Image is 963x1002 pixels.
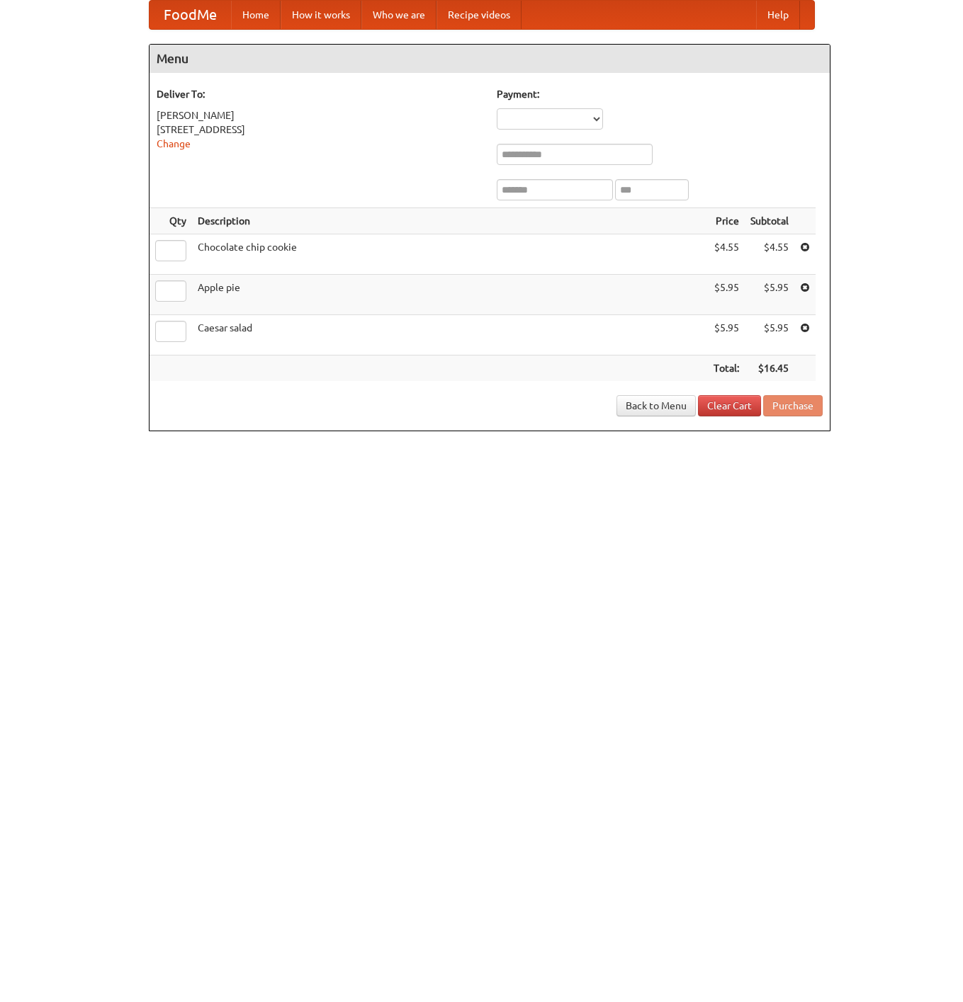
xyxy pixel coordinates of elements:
[708,315,745,355] td: $5.95
[192,315,708,355] td: Caesar salad
[192,275,708,315] td: Apple pie
[745,208,794,234] th: Subtotal
[157,138,191,149] a: Change
[157,108,483,123] div: [PERSON_NAME]
[281,1,361,29] a: How it works
[745,315,794,355] td: $5.95
[756,1,800,29] a: Help
[192,234,708,275] td: Chocolate chip cookie
[497,87,823,101] h5: Payment:
[708,234,745,275] td: $4.55
[150,208,192,234] th: Qty
[157,87,483,101] h5: Deliver To:
[192,208,708,234] th: Description
[616,395,696,416] a: Back to Menu
[708,355,745,382] th: Total:
[231,1,281,29] a: Home
[157,123,483,137] div: [STREET_ADDRESS]
[708,275,745,315] td: $5.95
[745,355,794,382] th: $16.45
[745,234,794,275] td: $4.55
[763,395,823,416] button: Purchase
[708,208,745,234] th: Price
[437,1,522,29] a: Recipe videos
[745,275,794,315] td: $5.95
[698,395,761,416] a: Clear Cart
[361,1,437,29] a: Who we are
[150,45,830,73] h4: Menu
[150,1,231,29] a: FoodMe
